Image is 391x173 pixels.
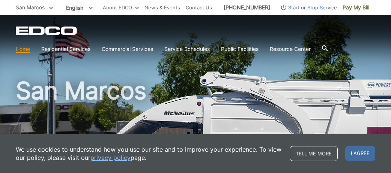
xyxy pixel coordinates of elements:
[16,26,78,35] a: EDCD logo. Return to the homepage.
[345,146,375,161] span: I agree
[16,145,282,162] p: We use cookies to understand how you use our site and to improve your experience. To view our pol...
[16,45,30,53] a: Home
[41,45,90,53] a: Residential Services
[221,45,259,53] a: Public Facilities
[290,146,338,161] a: Tell me more
[103,3,139,12] a: About EDCO
[90,154,131,162] a: privacy policy
[60,1,98,14] span: English
[186,3,212,12] a: Contact Us
[102,45,153,53] a: Commercial Services
[144,3,180,12] a: News & Events
[164,45,210,53] a: Service Schedules
[270,45,311,53] a: Resource Center
[343,3,369,12] span: Pay My Bill
[16,4,45,10] span: San Marcos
